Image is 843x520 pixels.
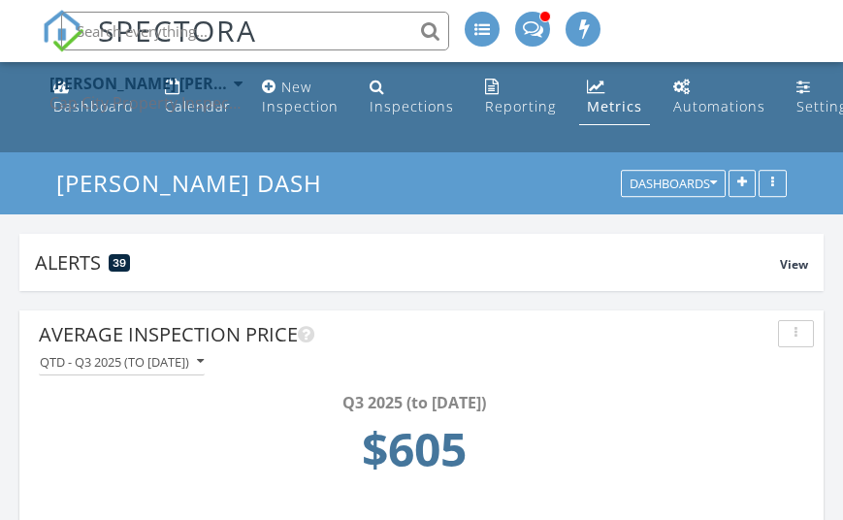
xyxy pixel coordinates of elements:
[39,349,205,375] button: QTD - Q3 2025 (to [DATE])
[587,97,642,115] div: Metrics
[113,256,126,270] span: 39
[621,171,726,198] button: Dashboards
[780,256,808,273] span: View
[579,70,650,125] a: Metrics
[673,97,765,115] div: Automations
[630,178,717,191] div: Dashboards
[39,320,770,349] div: Average Inspection Price
[45,414,783,496] td: 605.05
[61,12,449,50] input: Search everything...
[665,70,773,125] a: Automations (Advanced)
[40,355,204,369] div: QTD - Q3 2025 (to [DATE])
[262,78,339,115] div: New Inspection
[35,249,780,276] div: Alerts
[56,167,339,199] a: [PERSON_NAME] Dash
[49,74,229,93] div: [PERSON_NAME] [PERSON_NAME]
[485,97,556,115] div: Reporting
[49,93,243,113] div: Cap City Property Inspections LLC
[45,391,783,414] div: Q3 2025 (to [DATE])
[370,97,454,115] div: Inspections
[477,70,564,125] a: Reporting
[254,70,346,125] a: New Inspection
[362,70,462,125] a: Inspections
